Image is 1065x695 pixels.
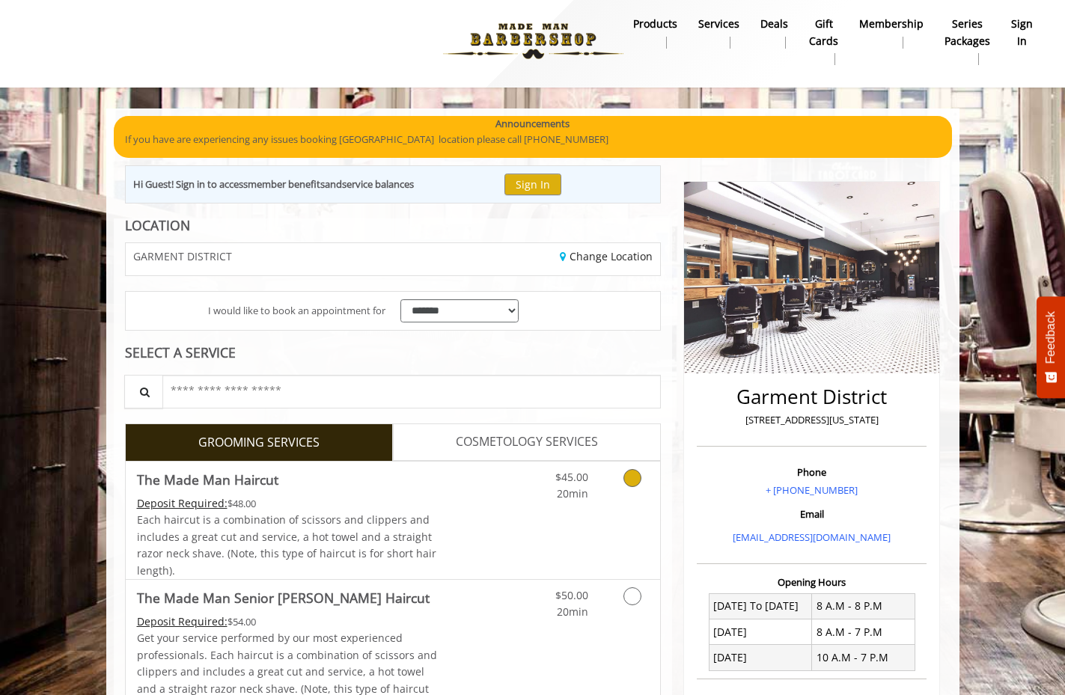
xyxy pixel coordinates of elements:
b: Series packages [945,16,990,49]
b: service balances [342,177,414,191]
div: Hi Guest! Sign in to access and [133,177,414,192]
a: MembershipMembership [849,13,934,52]
span: GARMENT DISTRICT [133,251,232,262]
b: Services [698,16,739,32]
span: I would like to book an appointment for [208,303,385,319]
div: $48.00 [137,495,438,512]
span: Each haircut is a combination of scissors and clippers and includes a great cut and service, a ho... [137,512,436,577]
b: Announcements [495,116,570,132]
button: Feedback - Show survey [1037,296,1065,398]
td: 8 A.M - 8 P.M [812,593,915,619]
div: SELECT A SERVICE [125,346,662,360]
a: Change Location [560,249,653,263]
b: The Made Man Senior [PERSON_NAME] Haircut [137,587,430,608]
span: COSMETOLOGY SERVICES [456,432,598,452]
span: GROOMING SERVICES [198,433,320,453]
td: 8 A.M - 7 P.M [812,619,915,645]
td: [DATE] [709,619,812,645]
b: gift cards [809,16,838,49]
td: [DATE] [709,645,812,670]
b: sign in [1011,16,1033,49]
span: This service needs some Advance to be paid before we block your appointment [137,614,228,628]
a: sign insign in [1001,13,1043,52]
button: Sign In [504,174,561,195]
b: Deals [760,16,788,32]
p: [STREET_ADDRESS][US_STATE] [701,412,923,428]
b: products [633,16,677,32]
td: 10 A.M - 7 P.M [812,645,915,670]
a: Gift cardsgift cards [799,13,849,69]
a: Series packagesSeries packages [934,13,1001,69]
a: [EMAIL_ADDRESS][DOMAIN_NAME] [733,530,891,544]
b: member benefits [248,177,325,191]
div: $54.00 [137,613,438,630]
p: If you have are experiencing any issues booking [GEOGRAPHIC_DATA] location please call [PHONE_NUM... [125,132,941,147]
a: ServicesServices [688,13,750,52]
span: $50.00 [555,588,588,602]
h3: Opening Hours [697,577,927,587]
td: [DATE] To [DATE] [709,593,812,619]
h2: Garment District [701,386,923,408]
span: 20min [557,486,588,500]
b: The Made Man Haircut [137,469,278,490]
a: DealsDeals [750,13,799,52]
a: Productsproducts [623,13,688,52]
span: This service needs some Advance to be paid before we block your appointment [137,496,228,510]
a: + [PHONE_NUMBER] [766,483,858,497]
h3: Phone [701,467,923,477]
span: $45.00 [555,470,588,484]
b: Membership [859,16,924,32]
b: LOCATION [125,216,190,234]
h3: Email [701,509,923,519]
span: 20min [557,604,588,619]
button: Service Search [124,375,163,408]
span: Feedback [1044,311,1058,364]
